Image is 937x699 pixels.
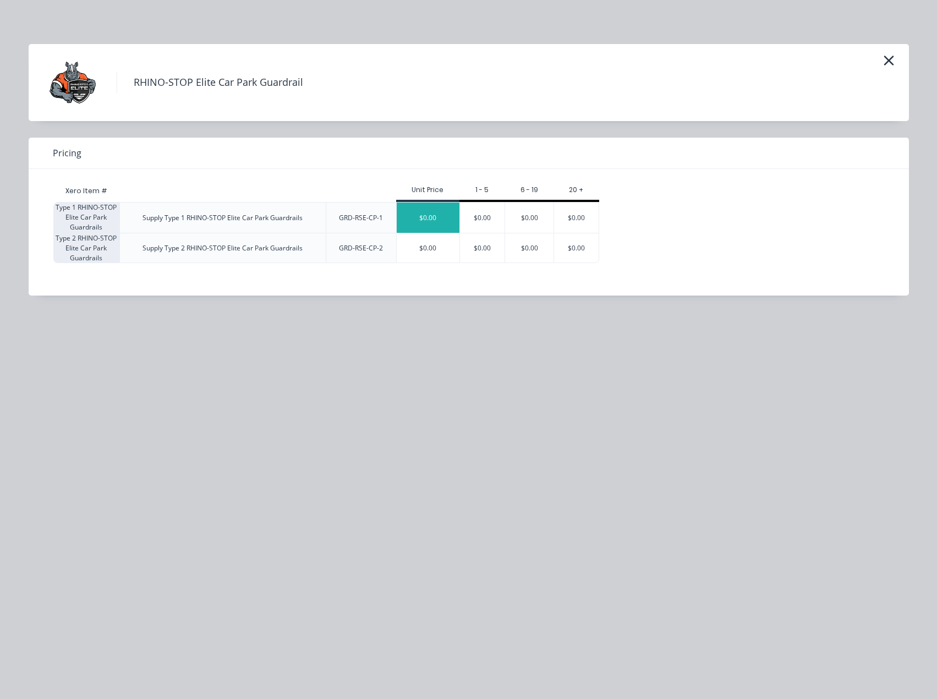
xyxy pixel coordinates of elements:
[143,243,303,253] div: Supply Type 2 RHINO-STOP Elite Car Park Guardrails
[53,146,81,160] span: Pricing
[505,203,554,233] div: $0.00
[117,72,320,93] h4: RHINO-STOP Elite Car Park Guardrail
[143,213,303,223] div: Supply Type 1 RHINO-STOP Elite Car Park Guardrails
[339,213,383,223] div: GRD-RSE-CP-1
[460,203,505,233] div: $0.00
[554,185,599,195] div: 20 +
[53,202,119,233] div: Type 1 RHINO-STOP Elite Car Park Guardrails
[397,203,459,233] div: $0.00
[396,185,459,195] div: Unit Price
[460,233,505,263] div: $0.00
[339,243,383,253] div: GRD-RSE-CP-2
[505,185,554,195] div: 6 - 19
[53,180,119,202] div: Xero Item #
[505,233,554,263] div: $0.00
[53,233,119,263] div: Type 2 RHINO-STOP Elite Car Park Guardrails
[397,233,459,263] div: $0.00
[554,233,599,263] div: $0.00
[459,185,505,195] div: 1 - 5
[45,55,100,110] img: RHINO-STOP Elite Car Park Guardrail
[554,203,599,233] div: $0.00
